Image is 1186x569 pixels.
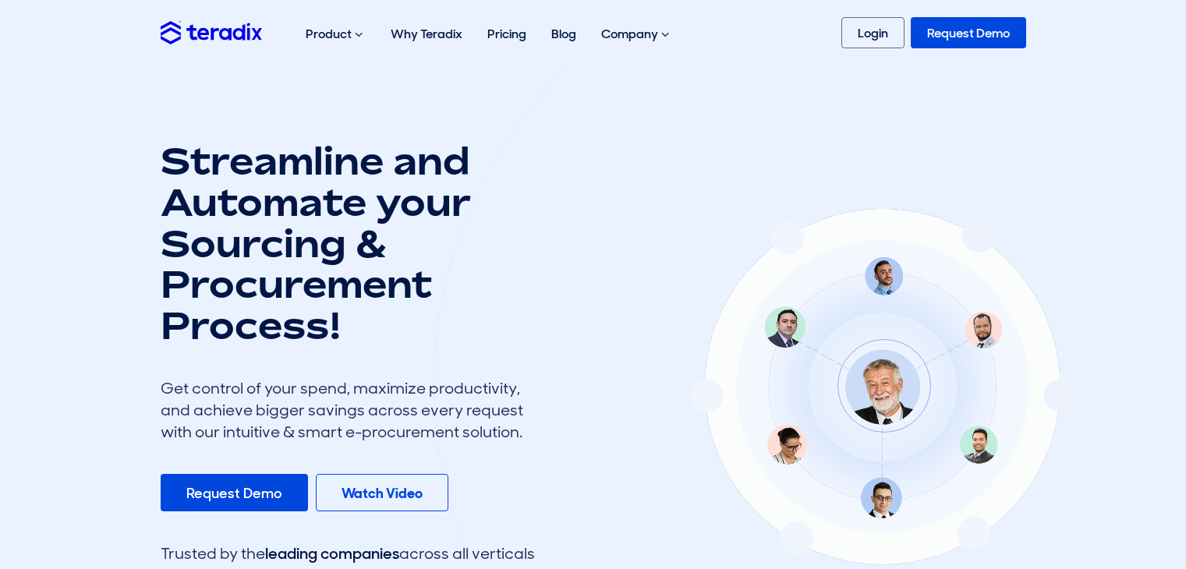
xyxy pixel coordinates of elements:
[265,543,399,564] span: leading companies
[378,9,475,58] a: Why Teradix
[161,140,535,346] h1: Streamline and Automate your Sourcing & Procurement Process!
[841,17,905,48] a: Login
[293,9,378,59] div: Product
[316,474,448,511] a: Watch Video
[161,21,262,44] img: Teradix logo
[161,474,308,511] a: Request Demo
[342,484,423,503] b: Watch Video
[589,9,685,59] div: Company
[161,377,535,443] div: Get control of your spend, maximize productivity, and achieve bigger savings across every request...
[539,9,589,58] a: Blog
[911,17,1026,48] a: Request Demo
[161,542,535,564] div: Trusted by the across all verticals
[475,9,539,58] a: Pricing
